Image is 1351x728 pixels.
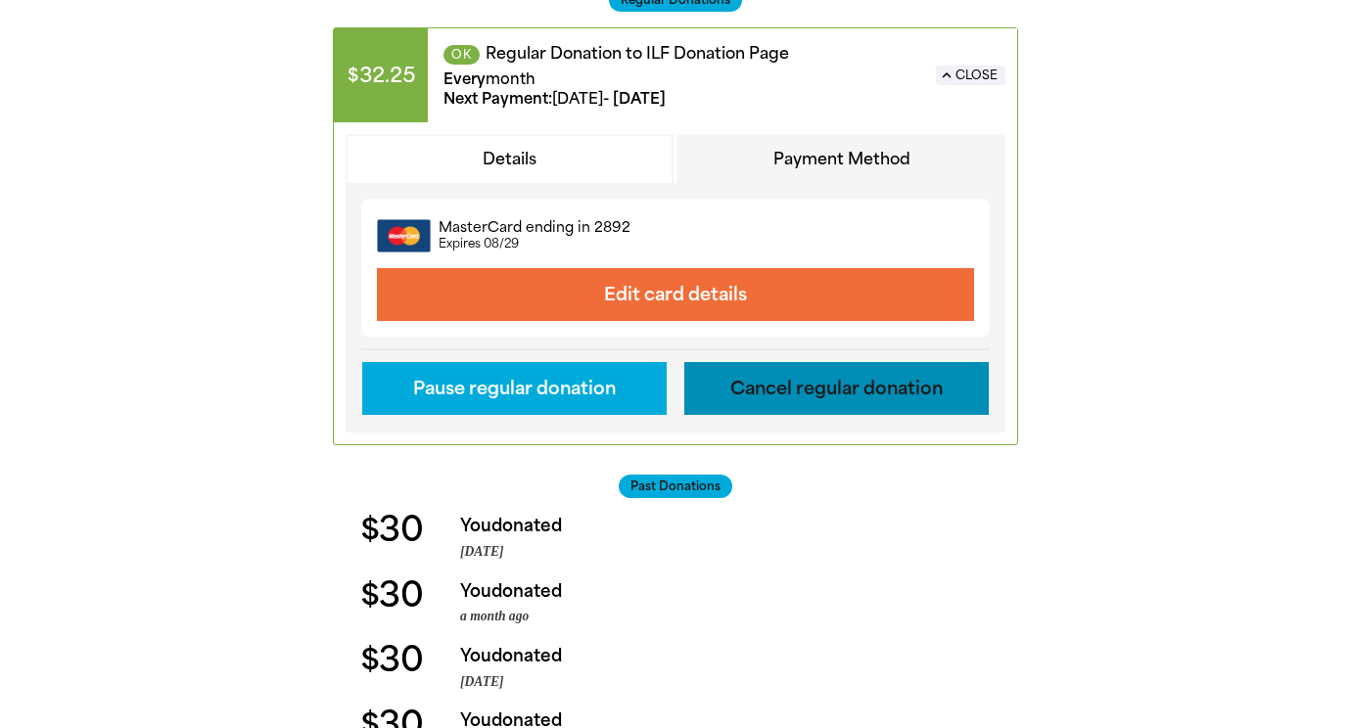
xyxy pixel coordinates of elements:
span: Past Donations [619,475,732,498]
p: [DATE] [460,672,1018,692]
button: Details [346,134,674,185]
button: expand_lessClose [936,66,1005,85]
span: $30 [360,579,422,613]
img: MasterCard.png [377,214,431,256]
strong: month [486,70,536,88]
span: Every [443,70,486,88]
em: You [460,581,491,601]
div: Paginated content [333,27,1018,445]
strong: [DATE] [552,90,603,108]
em: You [460,646,491,665]
span: $32.25 [334,28,428,122]
i: expand_less [938,67,955,84]
span: - [DATE] [443,90,666,108]
em: You [460,516,491,535]
p: [DATE] [460,542,1018,562]
span: Expires 08/29 [439,237,519,252]
span: MasterCard ending in 2892 [439,219,630,237]
span: donated [491,581,562,601]
span: donated [491,516,562,535]
p: a month ago [460,607,1018,626]
span: donated [491,646,562,665]
span: $30 [360,514,422,547]
span: Next Payment : [443,90,552,108]
span: $30 [360,644,422,677]
button: Payment Method [677,134,1005,185]
button: Pause regular donation [362,362,667,415]
p: Regular Donation to ILF Donation Page [443,44,920,65]
button: Edit card details [377,268,974,321]
span: OK [443,45,480,65]
button: Cancel regular donation [684,362,989,415]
